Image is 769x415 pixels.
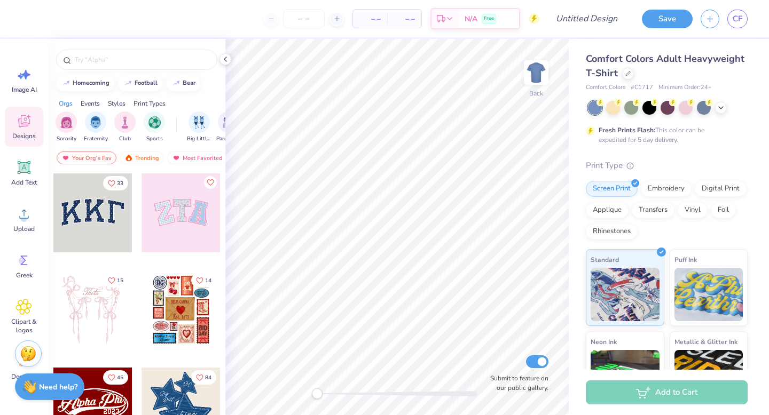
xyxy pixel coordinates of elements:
div: filter for Big Little Reveal [187,111,211,143]
span: Upload [13,225,35,233]
span: Fraternity [84,135,108,143]
span: Free [484,15,494,22]
div: Print Types [134,99,166,108]
img: Sorority Image [60,116,73,129]
img: trending.gif [124,154,133,162]
span: Comfort Colors [586,83,625,92]
button: homecoming [56,75,114,91]
img: Back [525,62,547,83]
button: filter button [187,111,211,143]
div: bear [183,80,195,86]
span: N/A [465,13,477,25]
span: – – [394,13,415,25]
button: filter button [144,111,165,143]
span: Sorority [57,135,76,143]
span: Clipart & logos [6,317,42,334]
div: football [135,80,158,86]
div: Vinyl [678,202,708,218]
div: Styles [108,99,125,108]
div: filter for Parent's Weekend [216,111,241,143]
div: Events [81,99,100,108]
input: – – [283,9,325,28]
label: Submit to feature on our public gallery. [484,373,548,393]
button: Like [191,370,216,385]
span: Club [119,135,131,143]
img: trend_line.gif [172,80,181,86]
div: Accessibility label [312,388,323,399]
img: Neon Ink [591,350,660,403]
img: Big Little Reveal Image [193,116,205,129]
span: Metallic & Glitter Ink [674,336,737,347]
img: most_fav.gif [61,154,70,162]
img: Sports Image [148,116,161,129]
div: Most Favorited [167,151,227,164]
img: Parent's Weekend Image [223,116,235,129]
div: filter for Fraternity [84,111,108,143]
div: Digital Print [695,181,747,197]
span: Standard [591,254,619,265]
button: filter button [114,111,136,143]
img: Metallic & Glitter Ink [674,350,743,403]
span: Greek [16,271,33,280]
div: This color can be expedited for 5 day delivery. [599,125,730,145]
img: Club Image [119,116,131,129]
div: Screen Print [586,181,638,197]
div: filter for Sports [144,111,165,143]
span: Add Text [11,178,37,187]
div: Your Org's Fav [57,151,116,164]
img: Puff Ink [674,268,743,321]
div: Print Type [586,159,748,172]
div: Applique [586,202,629,218]
span: 45 [117,375,123,380]
span: – – [359,13,381,25]
span: CF [733,13,742,25]
span: Neon Ink [591,336,617,347]
button: Like [103,273,128,288]
span: Comfort Colors Adult Heavyweight T-Shirt [586,52,744,79]
span: Puff Ink [674,254,697,265]
div: Transfers [632,202,674,218]
button: filter button [84,111,108,143]
span: Image AI [12,85,37,94]
span: Minimum Order: 24 + [658,83,712,92]
img: trend_line.gif [62,80,70,86]
img: Standard [591,268,660,321]
button: Like [103,370,128,385]
button: filter button [216,111,241,143]
button: bear [166,75,200,91]
span: 84 [205,375,211,380]
button: filter button [56,111,77,143]
strong: Fresh Prints Flash: [599,126,655,134]
div: homecoming [73,80,109,86]
span: # C1717 [631,83,653,92]
div: Foil [711,202,736,218]
button: Like [204,176,217,189]
input: Try "Alpha" [74,54,210,65]
div: Orgs [59,99,73,108]
span: 33 [117,181,123,186]
button: Like [191,273,216,288]
span: Designs [12,132,36,140]
div: Embroidery [641,181,692,197]
button: Save [642,10,693,28]
div: filter for Club [114,111,136,143]
span: Sports [146,135,163,143]
div: Trending [120,151,164,164]
div: filter for Sorority [56,111,77,143]
span: Decorate [11,372,37,381]
img: trend_line.gif [124,80,132,86]
a: CF [727,10,748,28]
span: 15 [117,278,123,283]
img: most_fav.gif [172,154,181,162]
img: Fraternity Image [90,116,101,129]
div: Back [529,89,543,98]
button: Like [103,176,128,190]
span: Parent's Weekend [216,135,241,143]
span: 14 [205,278,211,283]
button: football [118,75,162,91]
strong: Need help? [39,382,77,392]
input: Untitled Design [547,8,626,29]
span: Big Little Reveal [187,135,211,143]
div: Rhinestones [586,224,638,240]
